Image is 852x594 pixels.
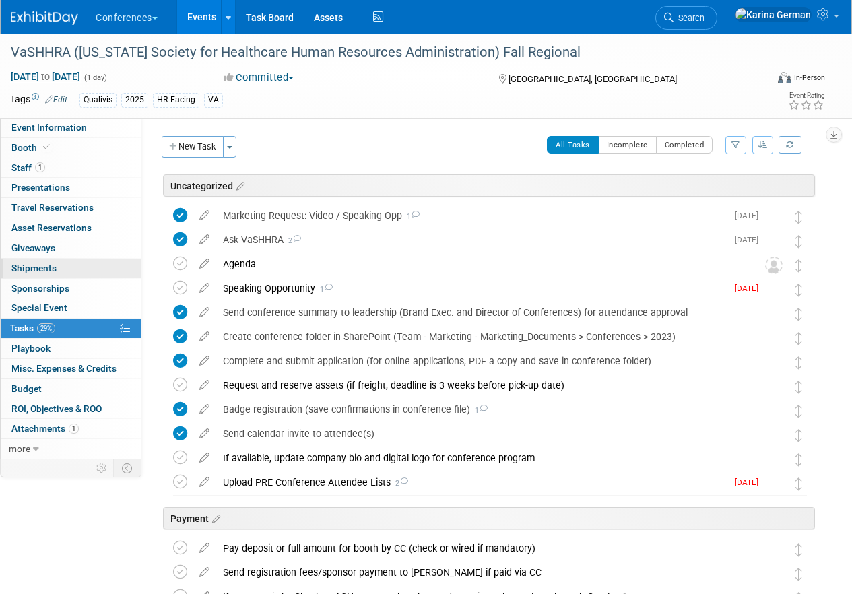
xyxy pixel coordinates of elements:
a: edit [193,428,216,440]
span: Presentations [11,182,70,193]
button: Completed [656,136,713,154]
i: Move task [795,211,802,224]
a: ROI, Objectives & ROO [1,399,141,419]
a: Edit sections [233,178,244,192]
td: Toggle Event Tabs [114,459,141,477]
a: edit [193,403,216,416]
i: Move task [795,235,802,248]
div: Payment [163,507,815,529]
span: [DATE] [DATE] [10,71,81,83]
i: Move task [795,308,802,321]
img: Karina German [765,281,783,298]
a: Asset Reservations [1,218,141,238]
a: edit [193,476,216,488]
i: Booth reservation complete [43,143,50,151]
span: Search [674,13,704,23]
span: Asset Reservations [11,222,92,233]
div: HR-Facing [153,93,199,107]
div: Send conference summary to leadership (Brand Exec. and Director of Conferences) for attendance ap... [216,301,738,324]
button: New Task [162,136,224,158]
a: edit [193,452,216,464]
a: Sponsorships [1,279,141,298]
a: edit [193,306,216,319]
a: Playbook [1,339,141,358]
img: Karina German [765,354,783,371]
span: more [9,443,30,454]
td: Tags [10,92,67,108]
i: Move task [795,453,802,466]
span: Shipments [11,263,57,273]
span: Playbook [11,343,51,354]
div: Marketing Request: Video / Speaking Opp [216,204,727,227]
i: Move task [795,405,802,418]
div: Uncategorized [163,174,815,197]
div: Send registration fees/sponsor payment to [PERSON_NAME] if paid via CC [216,561,738,584]
a: edit [193,566,216,579]
a: edit [193,331,216,343]
span: Sponsorships [11,283,69,294]
span: Travel Reservations [11,202,94,213]
span: 1 [315,285,333,294]
div: In-Person [793,73,825,83]
i: Move task [795,356,802,369]
span: [GEOGRAPHIC_DATA], [GEOGRAPHIC_DATA] [509,74,677,84]
button: Incomplete [598,136,657,154]
a: Event Information [1,118,141,137]
span: (1 day) [83,73,107,82]
img: Karina German [765,426,783,444]
a: Search [655,6,717,30]
div: Speaking Opportunity [216,277,727,300]
div: Qualivis [79,93,117,107]
span: 1 [69,424,79,434]
span: 29% [37,323,55,333]
a: edit [193,209,216,222]
div: 2025 [121,93,148,107]
span: [DATE] [735,284,765,293]
div: Send calendar invite to attendee(s) [216,422,738,445]
span: 1 [470,406,488,415]
img: Karina German [765,232,783,250]
span: Giveaways [11,242,55,253]
i: Move task [795,259,802,272]
i: Move task [795,568,802,581]
img: Karina German [765,541,783,558]
a: more [1,439,141,459]
div: If available, update company bio and digital logo for conference program [216,447,738,469]
img: Karina German [735,7,812,22]
img: Karina German [765,402,783,420]
div: Agenda [216,253,738,275]
i: Move task [795,543,802,556]
span: [DATE] [735,477,765,487]
i: Move task [795,429,802,442]
a: Travel Reservations [1,198,141,218]
img: Karina German [765,451,783,468]
span: Budget [11,383,42,394]
img: Unassigned [765,257,783,274]
img: Format-Inperson.png [778,72,791,83]
i: Move task [795,284,802,296]
img: Karina German [765,329,783,347]
a: edit [193,282,216,294]
span: 1 [35,162,45,172]
img: ExhibitDay [11,11,78,25]
div: VA [204,93,223,107]
a: edit [193,355,216,367]
button: All Tasks [547,136,599,154]
span: 1 [402,212,420,221]
span: Misc. Expenses & Credits [11,363,117,374]
div: Badge registration (save confirmations in conference file) [216,398,738,421]
img: Karina German [765,208,783,226]
span: Special Event [11,302,67,313]
a: Booth [1,138,141,158]
div: VaSHHRA ([US_STATE] Society for Healthcare Human Resources Administration) Fall Regional [6,40,756,65]
a: Misc. Expenses & Credits [1,359,141,378]
span: 2 [391,479,408,488]
div: Upload PRE Conference Attendee Lists [216,471,727,494]
div: Event Rating [788,92,824,99]
span: Booth [11,142,53,153]
span: 2 [284,236,301,245]
a: edit [193,258,216,270]
a: Edit [45,95,67,104]
span: ROI, Objectives & ROO [11,403,102,414]
td: Personalize Event Tab Strip [90,459,114,477]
